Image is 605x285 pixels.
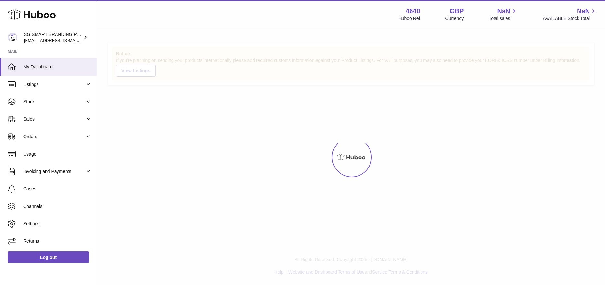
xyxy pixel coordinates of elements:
[23,134,85,140] span: Orders
[406,7,420,15] strong: 4640
[23,168,85,175] span: Invoicing and Payments
[23,186,92,192] span: Cases
[23,116,85,122] span: Sales
[24,38,95,43] span: [EMAIL_ADDRESS][DOMAIN_NAME]
[23,64,92,70] span: My Dashboard
[23,99,85,105] span: Stock
[489,15,517,22] span: Total sales
[23,221,92,227] span: Settings
[445,15,464,22] div: Currency
[489,7,517,22] a: NaN Total sales
[8,33,17,42] img: uktopsmileshipping@gmail.com
[24,31,82,44] div: SG SMART BRANDING PTE. LTD.
[23,238,92,244] span: Returns
[543,7,597,22] a: NaN AVAILABLE Stock Total
[23,81,85,87] span: Listings
[577,7,590,15] span: NaN
[23,151,92,157] span: Usage
[497,7,510,15] span: NaN
[543,15,597,22] span: AVAILABLE Stock Total
[8,251,89,263] a: Log out
[399,15,420,22] div: Huboo Ref
[450,7,464,15] strong: GBP
[23,203,92,209] span: Channels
